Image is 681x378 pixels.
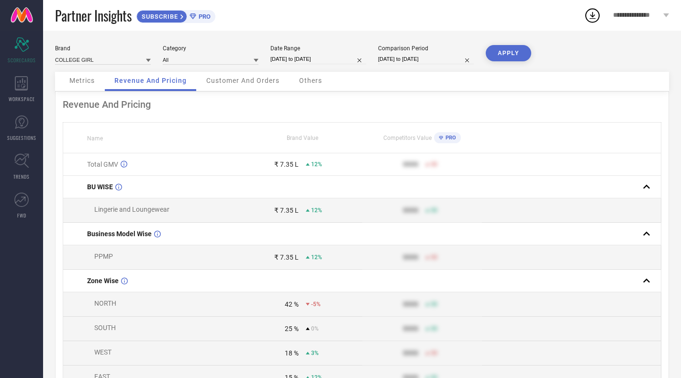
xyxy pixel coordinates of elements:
div: Revenue And Pricing [63,99,661,110]
span: Zone Wise [87,277,119,285]
div: 18 % [285,349,299,357]
span: Brand Value [287,135,318,141]
span: SUGGESTIONS [7,134,36,141]
div: ₹ 7.35 L [274,160,299,168]
span: 3% [311,350,319,356]
span: Partner Insights [55,6,132,25]
span: WORKSPACE [9,95,35,103]
span: Revenue And Pricing [114,77,187,84]
div: Open download list [584,7,601,24]
span: PRO [196,13,211,20]
div: 42 % [285,300,299,308]
span: WEST [94,348,112,356]
span: FWD [17,212,26,219]
span: Lingerie and Loungewear [94,206,169,213]
div: 9999 [403,253,418,261]
span: Customer And Orders [206,77,279,84]
span: Total GMV [87,160,118,168]
input: Select comparison period [378,54,474,64]
div: ₹ 7.35 L [274,206,299,214]
span: TRENDS [13,173,30,180]
span: 50 [431,350,437,356]
button: APPLY [486,45,531,61]
div: 9999 [403,160,418,168]
div: 9999 [403,300,418,308]
span: Others [299,77,322,84]
span: Metrics [69,77,95,84]
span: 0% [311,325,319,332]
div: Brand [55,45,151,52]
span: 50 [431,207,437,214]
span: 50 [431,325,437,332]
div: 9999 [403,206,418,214]
a: SUBSCRIBEPRO [136,8,215,23]
div: Date Range [270,45,366,52]
span: SCORECARDS [8,57,36,64]
div: ₹ 7.35 L [274,253,299,261]
span: 12% [311,207,322,214]
span: 50 [431,161,437,168]
div: 9999 [403,325,418,332]
span: Competitors Value [383,135,432,141]
span: 50 [431,301,437,308]
span: SOUTH [94,324,116,332]
input: Select date range [270,54,366,64]
span: SUBSCRIBE [137,13,180,20]
span: Name [87,135,103,142]
div: 9999 [403,349,418,357]
div: Comparison Period [378,45,474,52]
div: 25 % [285,325,299,332]
span: PPMP [94,252,113,260]
span: 50 [431,254,437,261]
span: Business Model Wise [87,230,152,238]
span: -5% [311,301,321,308]
span: NORTH [94,299,116,307]
span: BU WISE [87,183,113,191]
span: 12% [311,161,322,168]
span: 12% [311,254,322,261]
div: Category [163,45,258,52]
span: PRO [443,135,456,141]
